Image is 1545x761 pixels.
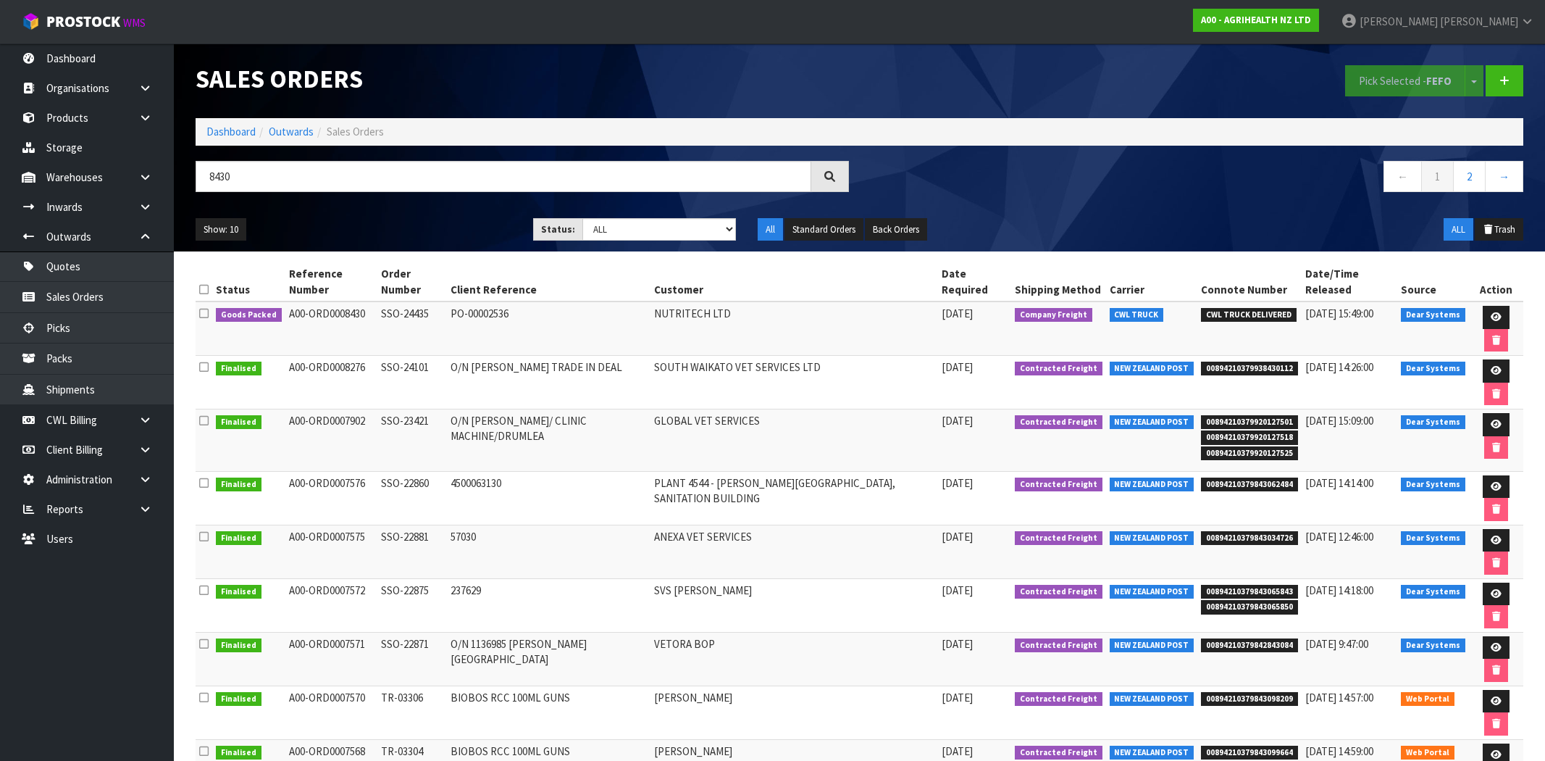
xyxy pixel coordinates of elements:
span: [DATE] [942,307,973,320]
td: A00-ORD0007571 [285,632,377,686]
span: 00894210379920127525 [1201,446,1298,461]
nav: Page navigation [871,161,1524,196]
span: [DATE] 14:14:00 [1305,476,1373,490]
td: SOUTH WAIKATO VET SERVICES LTD [650,356,938,409]
th: Carrier [1106,262,1198,302]
span: Sales Orders [327,125,384,138]
span: [DATE] [942,583,973,597]
td: SSO-24435 [377,302,448,356]
span: Company Freight [1015,308,1092,323]
strong: Status: [541,223,575,236]
td: PO-00002536 [447,302,650,356]
span: [DATE] [942,530,973,544]
span: Dear Systems [1401,585,1465,599]
span: [DATE] [942,414,973,428]
span: Finalised [216,478,261,492]
span: [DATE] [942,476,973,490]
small: WMS [123,16,146,30]
span: [DATE] 15:49:00 [1305,307,1373,320]
span: [PERSON_NAME] [1440,14,1518,28]
span: CWL TRUCK DELIVERED [1201,308,1297,323]
span: Contracted Freight [1015,478,1102,492]
button: Pick Selected -FEFO [1345,65,1465,96]
td: A00-ORD0007572 [285,578,377,632]
td: SSO-23421 [377,409,448,472]
a: → [1485,161,1523,192]
td: 57030 [447,525,650,578]
a: Dashboard [206,125,256,138]
span: Finalised [216,531,261,546]
span: NEW ZEALAND POST [1110,585,1194,599]
td: [PERSON_NAME] [650,686,938,739]
td: ANEXA VET SERVICES [650,525,938,578]
span: NEW ZEALAND POST [1110,639,1194,653]
td: O/N [PERSON_NAME]/ CLINIC MACHINE/DRUMLEA [447,409,650,472]
span: NEW ZEALAND POST [1110,478,1194,492]
a: Outwards [269,125,314,138]
a: ← [1383,161,1422,192]
span: Dear Systems [1401,531,1465,546]
th: Date Required [938,262,1011,302]
span: 00894210379920127518 [1201,431,1298,445]
button: All [758,218,783,241]
td: TR-03306 [377,686,448,739]
span: Finalised [216,585,261,599]
span: Web Portal [1401,746,1454,760]
button: ALL [1444,218,1473,241]
td: A00-ORD0007576 [285,471,377,525]
span: 00894210379843065843 [1201,585,1298,599]
td: 237629 [447,578,650,632]
td: SVS [PERSON_NAME] [650,578,938,632]
td: A00-ORD0007575 [285,525,377,578]
span: ProStock [46,12,120,31]
th: Connote Number [1197,262,1302,302]
td: SSO-22875 [377,578,448,632]
a: 1 [1421,161,1454,192]
span: [DATE] [942,360,973,374]
span: Dear Systems [1401,478,1465,492]
span: 00894210379938430112 [1201,362,1298,376]
span: NEW ZEALAND POST [1110,362,1194,376]
th: Shipping Method [1011,262,1106,302]
span: [DATE] 9:47:00 [1305,637,1368,651]
button: Back Orders [865,218,927,241]
span: Dear Systems [1401,362,1465,376]
th: Status [212,262,285,302]
button: Show: 10 [196,218,246,241]
span: Contracted Freight [1015,639,1102,653]
strong: A00 - AGRIHEALTH NZ LTD [1201,14,1311,26]
span: [DATE] 15:09:00 [1305,414,1373,428]
span: Contracted Freight [1015,415,1102,430]
td: GLOBAL VET SERVICES [650,409,938,472]
strong: FEFO [1426,74,1452,88]
span: Contracted Freight [1015,531,1102,546]
a: 2 [1453,161,1486,192]
span: Finalised [216,692,261,707]
span: NEW ZEALAND POST [1110,692,1194,707]
span: [DATE] [942,637,973,651]
td: SSO-24101 [377,356,448,409]
span: Contracted Freight [1015,585,1102,599]
input: Search sales orders [196,161,811,192]
span: Finalised [216,639,261,653]
span: [DATE] 14:26:00 [1305,360,1373,374]
img: cube-alt.png [22,12,40,30]
span: CWL TRUCK [1110,308,1164,323]
span: Dear Systems [1401,415,1465,430]
span: NEW ZEALAND POST [1110,531,1194,546]
span: NEW ZEALAND POST [1110,415,1194,430]
span: Finalised [216,415,261,430]
td: O/N 1136985 [PERSON_NAME][GEOGRAPHIC_DATA] [447,632,650,686]
th: Date/Time Released [1302,262,1397,302]
span: 00894210379843065850 [1201,600,1298,615]
td: SSO-22881 [377,525,448,578]
span: 00894210379843099664 [1201,746,1298,760]
span: 00894210379843062484 [1201,478,1298,492]
td: SSO-22860 [377,471,448,525]
span: Web Portal [1401,692,1454,707]
th: Order Number [377,262,448,302]
span: Finalised [216,362,261,376]
h1: Sales Orders [196,65,849,93]
th: Source [1397,262,1469,302]
td: A00-ORD0007902 [285,409,377,472]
